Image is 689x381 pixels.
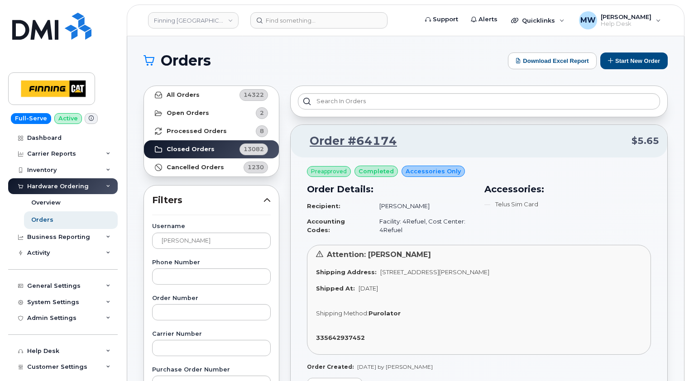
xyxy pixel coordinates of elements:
[316,334,368,341] a: 335642937452
[144,158,279,176] a: Cancelled Orders1230
[307,182,474,196] h3: Order Details:
[600,52,668,69] button: Start New Order
[144,122,279,140] a: Processed Orders8
[371,214,474,238] td: Facility: 4Refuel, Cost Center: 4Refuel
[167,91,200,99] strong: All Orders
[316,310,368,317] span: Shipping Method:
[161,54,211,67] span: Orders
[248,163,264,171] span: 1230
[316,268,377,276] strong: Shipping Address:
[371,198,474,214] td: [PERSON_NAME]
[484,182,651,196] h3: Accessories:
[260,127,264,135] span: 8
[359,167,394,176] span: completed
[307,363,354,370] strong: Order Created:
[368,310,401,317] strong: Purolator
[632,134,659,148] span: $5.65
[144,104,279,122] a: Open Orders2
[152,295,271,301] label: Order Number
[167,110,209,117] strong: Open Orders
[299,133,397,149] a: Order #64174
[167,128,227,135] strong: Processed Orders
[406,167,461,176] span: Accessories Only
[357,363,433,370] span: [DATE] by [PERSON_NAME]
[327,250,431,259] span: Attention: [PERSON_NAME]
[260,109,264,117] span: 2
[484,200,651,209] li: Telus Sim Card
[167,164,224,171] strong: Cancelled Orders
[307,218,345,233] strong: Accounting Codes:
[316,334,365,341] strong: 335642937452
[152,224,271,229] label: Username
[508,52,597,69] button: Download Excel Report
[359,285,378,292] span: [DATE]
[152,260,271,266] label: Phone Number
[244,145,264,153] span: 13082
[144,86,279,104] a: All Orders14322
[316,285,355,292] strong: Shipped At:
[298,93,660,110] input: Search in orders
[380,268,489,276] span: [STREET_ADDRESS][PERSON_NAME]
[167,146,215,153] strong: Closed Orders
[307,202,340,210] strong: Recipient:
[244,90,264,99] span: 14322
[152,194,263,207] span: Filters
[152,367,271,373] label: Purchase Order Number
[152,331,271,337] label: Carrier Number
[311,167,347,176] span: Preapproved
[144,140,279,158] a: Closed Orders13082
